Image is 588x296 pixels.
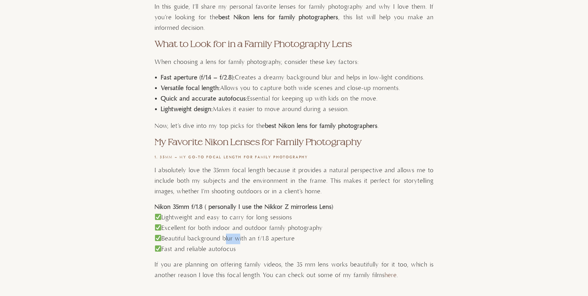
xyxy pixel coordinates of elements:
[155,165,434,197] p: I absolutely love the 35mm focal length because it provides a natural perspective and allows me t...
[161,105,213,113] strong: Lightweight design:
[155,224,161,231] img: ✅
[161,73,434,83] li: Creates a dreamy background blur and helps in low-light conditions.
[161,95,247,103] strong: Quick and accurate autofocus:
[161,104,434,115] li: Makes it easier to move around during a session.
[155,39,352,49] strong: What to Look for in a Family Photography Lens
[161,84,220,92] strong: Versatile focal length:
[219,14,338,21] strong: best Nikon lens for family photographers
[155,155,308,159] strong: 1. 35mm – My Go-To Focal Length for Family Photography
[155,2,434,34] p: In this guide, I’ll share my personal favorite lenses for family photography and why I love them....
[161,94,434,104] li: Essential for keeping up with kids on the move.
[265,122,378,130] strong: best Nikon lens for family photographers
[155,214,161,220] img: ✅
[155,57,434,68] p: When choosing a lens for family photography, consider these key factors:
[385,271,397,279] a: here
[155,260,434,281] p: If you are planning on offering family videos, the 35 mm lens works beautifully for it too, which...
[155,245,161,252] img: ✅
[155,137,362,147] strong: My Favorite Nikon Lenses for Family Photography
[155,235,161,241] img: ✅
[161,74,235,82] strong: Fast aperture (f/1.4 – f/2.8):
[161,83,434,94] li: Allows you to capture both wide scenes and close-up moments.
[155,213,434,255] p: Lightweight and easy to carry for long sessions Excellent for both indoor and outdoor family phot...
[155,203,333,211] strong: Nikon 35mm f/1.8 ( personally I use the Nikkor Z mirrorless Lens)
[155,121,434,132] p: Now, let’s dive into my top picks for the .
